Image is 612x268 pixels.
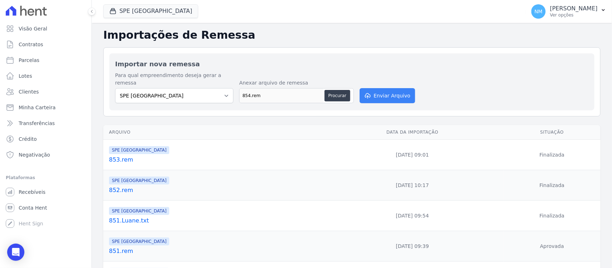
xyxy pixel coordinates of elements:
a: 853.rem [109,155,318,164]
span: Minha Carteira [19,104,56,111]
td: [DATE] 09:01 [321,140,503,170]
span: Clientes [19,88,39,95]
span: Transferências [19,120,55,127]
a: Crédito [3,132,89,146]
p: [PERSON_NAME] [550,5,598,12]
a: 851.rem [109,247,318,255]
th: Arquivo [103,125,321,140]
span: Contratos [19,41,43,48]
span: Conta Hent [19,204,47,211]
th: Data da Importação [321,125,503,140]
div: Open Intercom Messenger [7,244,24,261]
td: Aprovada [504,231,601,262]
td: [DATE] 09:39 [321,231,503,262]
a: Recebíveis [3,185,89,199]
a: 852.rem [109,186,318,195]
label: Anexar arquivo de remessa [239,79,354,87]
a: Transferências [3,116,89,130]
h2: Importar nova remessa [115,59,589,69]
label: Para qual empreendimento deseja gerar a remessa [115,72,233,87]
td: Finalizada [504,201,601,231]
span: SPE [GEOGRAPHIC_DATA] [109,177,169,185]
span: Crédito [19,135,37,143]
a: Negativação [3,148,89,162]
td: Finalizada [504,140,601,170]
span: SPE [GEOGRAPHIC_DATA] [109,146,169,154]
span: SPE [GEOGRAPHIC_DATA] [109,207,169,215]
span: NM [535,9,543,14]
td: [DATE] 10:17 [321,170,503,201]
a: Lotes [3,69,89,83]
td: [DATE] 09:54 [321,201,503,231]
div: Plataformas [6,173,86,182]
button: Enviar Arquivo [360,88,415,103]
span: Recebíveis [19,188,46,196]
button: SPE [GEOGRAPHIC_DATA] [103,4,198,18]
h2: Importações de Remessa [103,29,601,42]
button: Procurar [324,90,350,101]
button: NM [PERSON_NAME] Ver opções [526,1,612,21]
span: Parcelas [19,57,39,64]
th: Situação [504,125,601,140]
span: SPE [GEOGRAPHIC_DATA] [109,238,169,245]
a: Visão Geral [3,21,89,36]
a: Parcelas [3,53,89,67]
span: Visão Geral [19,25,47,32]
p: Ver opções [550,12,598,18]
td: Finalizada [504,170,601,201]
span: Lotes [19,72,32,80]
a: 851.Luane.txt [109,216,318,225]
a: Conta Hent [3,201,89,215]
span: Negativação [19,151,50,158]
a: Minha Carteira [3,100,89,115]
a: Contratos [3,37,89,52]
a: Clientes [3,85,89,99]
